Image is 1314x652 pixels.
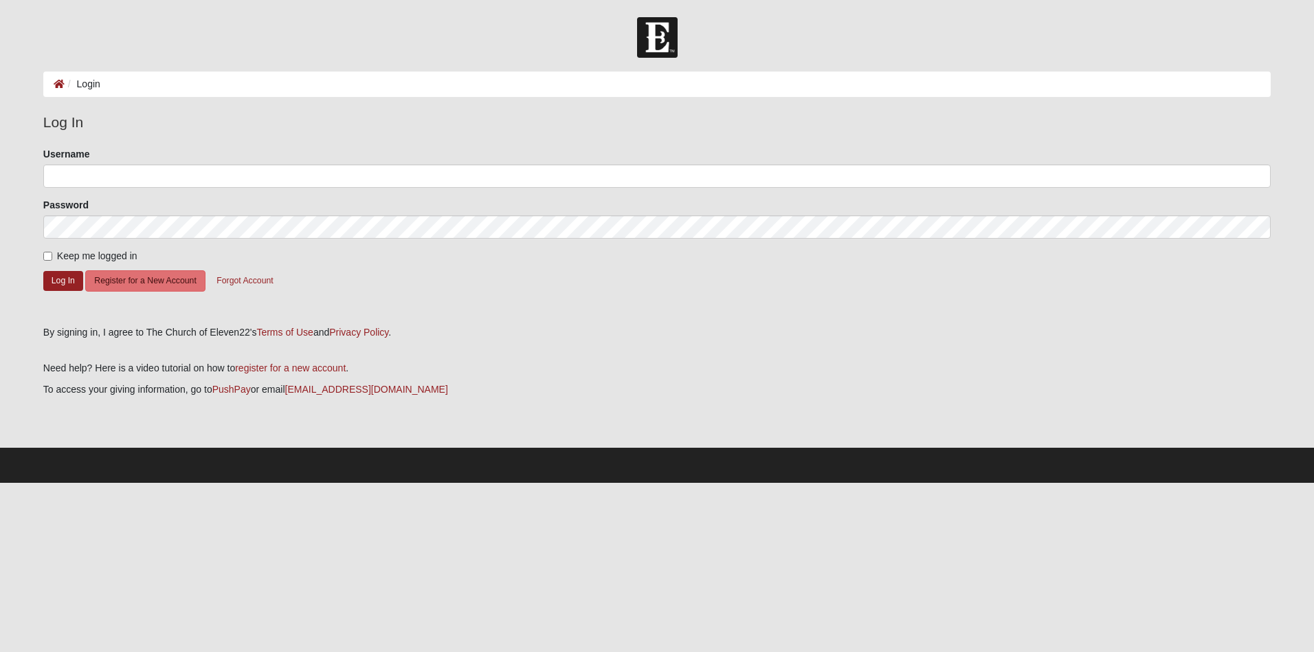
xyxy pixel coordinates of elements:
button: Forgot Account [208,270,282,292]
label: Username [43,147,90,161]
button: Log In [43,271,83,291]
a: Privacy Policy [329,327,388,338]
a: PushPay [212,384,251,395]
button: Register for a New Account [85,270,205,292]
a: Terms of Use [256,327,313,338]
legend: Log In [43,111,1271,133]
div: By signing in, I agree to The Church of Eleven22's and . [43,325,1271,340]
a: [EMAIL_ADDRESS][DOMAIN_NAME] [285,384,448,395]
p: Need help? Here is a video tutorial on how to . [43,361,1271,376]
img: Church of Eleven22 Logo [637,17,678,58]
a: register for a new account [235,362,346,373]
span: Keep me logged in [57,250,137,261]
input: Keep me logged in [43,252,52,261]
li: Login [65,77,100,91]
p: To access your giving information, go to or email [43,382,1271,397]
label: Password [43,198,89,212]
